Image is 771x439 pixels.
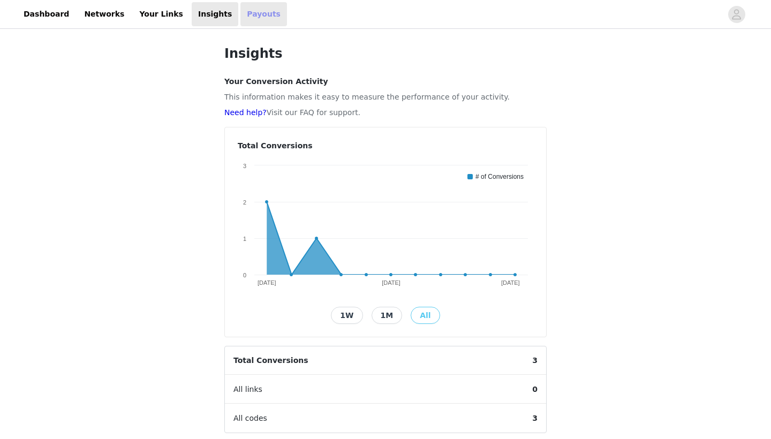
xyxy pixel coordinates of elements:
text: 1 [243,236,246,242]
button: All [411,307,440,324]
text: 3 [243,163,246,169]
button: 1M [372,307,403,324]
span: All codes [225,404,276,433]
span: 3 [524,346,546,375]
p: Visit our FAQ for support. [224,107,547,118]
div: avatar [731,6,742,23]
a: Dashboard [17,2,75,26]
a: Payouts [240,2,287,26]
text: [DATE] [258,279,276,286]
text: 0 [243,272,246,278]
button: 1W [331,307,362,324]
a: Networks [78,2,131,26]
span: Total Conversions [225,346,317,375]
span: 3 [524,404,546,433]
p: This information makes it easy to measure the performance of your activity. [224,92,547,103]
text: [DATE] [382,279,400,286]
a: Insights [192,2,238,26]
text: # of Conversions [475,173,524,180]
a: Your Links [133,2,190,26]
h4: Your Conversion Activity [224,76,547,87]
text: [DATE] [501,279,520,286]
a: Need help? [224,108,267,117]
h4: Total Conversions [238,140,533,152]
span: All links [225,375,271,404]
text: 2 [243,199,246,206]
h1: Insights [224,44,547,63]
span: 0 [524,375,546,404]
